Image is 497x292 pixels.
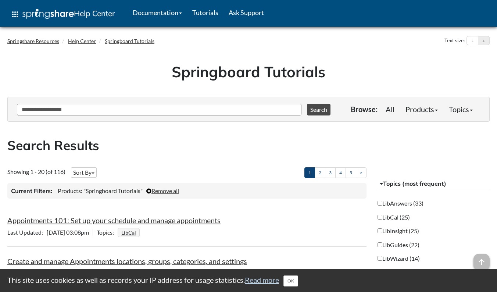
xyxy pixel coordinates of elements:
[120,227,137,238] a: LibCal
[380,102,400,117] a: All
[7,136,490,154] h2: Search Results
[146,187,179,194] a: Remove all
[335,167,346,178] a: 4
[118,229,142,236] ul: Topics
[13,61,484,82] h1: Springboard Tutorials
[7,229,47,236] span: Last Updated
[378,199,423,207] label: LibAnswers (33)
[378,177,490,190] button: Topics (most frequent)
[443,102,478,117] a: Topics
[105,38,154,44] a: Springboard Tutorials
[7,257,247,266] a: Create and manage Appointments locations, groups, categories, and settings
[7,216,221,225] a: Appointments 101: Set up your schedule and manage appointments
[74,8,115,18] span: Help Center
[128,3,187,22] a: Documentation
[443,36,466,46] div: Text size:
[378,201,382,206] input: LibAnswers (33)
[58,187,82,194] span: Products:
[304,167,315,178] a: 1
[351,104,378,114] p: Browse:
[7,229,93,236] span: [DATE] 03:08pm
[11,187,52,195] h3: Current Filters
[473,254,490,270] span: arrow_upward
[307,104,330,115] button: Search
[68,38,96,44] a: Help Center
[7,168,65,175] span: Showing 1 - 20 (of 116)
[378,228,382,233] input: LibInsight (25)
[378,242,382,247] input: LibGuides (22)
[245,275,279,284] a: Read more
[378,256,382,261] input: LibWizard (14)
[378,241,419,249] label: LibGuides (22)
[378,254,420,263] label: LibWizard (14)
[7,38,59,44] a: Springshare Resources
[473,254,490,263] a: arrow_upward
[71,167,97,178] button: Sort By
[224,3,269,22] a: Ask Support
[378,268,418,276] label: LibStaffer (13)
[304,167,367,178] ul: Pagination of search results
[467,36,478,45] button: Decrease text size
[400,102,443,117] a: Products
[187,3,224,22] a: Tutorials
[356,167,367,178] a: >
[378,215,382,220] input: LibCal (25)
[378,213,410,221] label: LibCal (25)
[478,36,489,45] button: Increase text size
[11,10,19,19] span: apps
[6,3,120,25] a: apps Help Center
[378,227,419,235] label: LibInsight (25)
[83,187,143,194] span: "Springboard Tutorials"
[22,9,74,19] img: Springshare
[283,275,298,286] button: Close
[120,268,137,279] a: LibCal
[325,167,336,178] a: 3
[346,167,356,178] a: 5
[97,229,118,236] span: Topics
[315,167,325,178] a: 2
